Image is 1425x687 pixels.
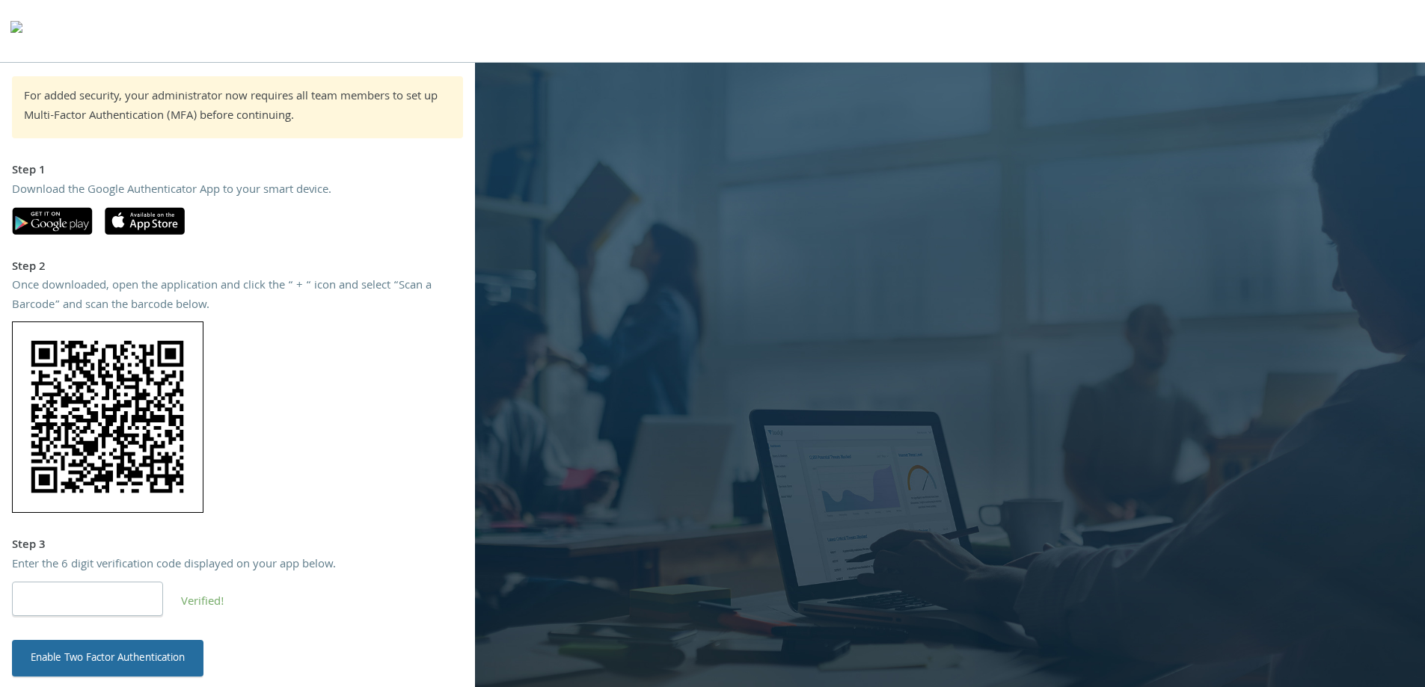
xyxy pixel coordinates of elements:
[12,321,203,513] img: bK8fQXOGS00AAAAASUVORK5CYII=
[12,207,93,235] img: google-play.svg
[12,258,46,277] strong: Step 2
[12,182,463,201] div: Download the Google Authenticator App to your smart device.
[12,556,463,576] div: Enter the 6 digit verification code displayed on your app below.
[105,207,185,235] img: apple-app-store.svg
[181,593,224,612] span: Verified!
[12,161,46,181] strong: Step 1
[10,16,22,46] img: todyl-logo-dark.svg
[12,536,46,555] strong: Step 3
[12,640,203,676] button: Enable Two Factor Authentication
[12,277,463,315] div: Once downloaded, open the application and click the “ + “ icon and select “Scan a Barcode” and sc...
[24,88,451,126] div: For added security, your administrator now requires all team members to set up Multi-Factor Authe...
